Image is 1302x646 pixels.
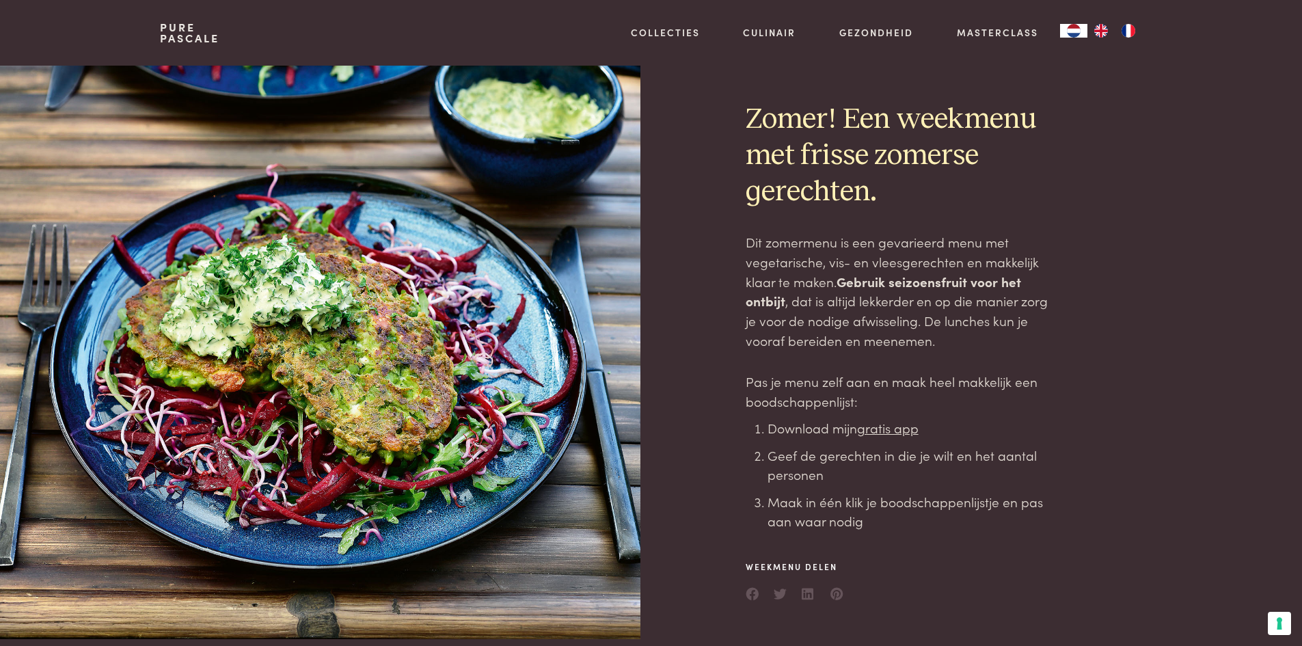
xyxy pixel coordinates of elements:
[1268,612,1291,635] button: Uw voorkeuren voor toestemming voor trackingtechnologieën
[1060,24,1142,38] aside: Language selected: Nederlands
[746,102,1059,211] h2: Zomer! Een weekmenu met frisse zomerse gerechten.
[768,492,1059,531] li: Maak in één klik je boodschappenlijstje en pas aan waar nodig
[743,25,796,40] a: Culinair
[857,418,919,437] a: gratis app
[746,372,1059,411] p: Pas je menu zelf aan en maak heel makkelijk een boodschappenlijst:
[768,418,1059,438] li: Download mijn
[1087,24,1115,38] a: EN
[746,561,844,573] span: Weekmenu delen
[746,272,1021,310] strong: Gebruik seizoensfruit voor het ontbijt
[631,25,700,40] a: Collecties
[839,25,913,40] a: Gezondheid
[1115,24,1142,38] a: FR
[957,25,1038,40] a: Masterclass
[1060,24,1087,38] a: NL
[1087,24,1142,38] ul: Language list
[160,22,219,44] a: PurePascale
[746,232,1059,350] p: Dit zomermenu is een gevarieerd menu met vegetarische, vis- en vleesgerechten en makkelijk klaar ...
[768,446,1059,485] li: Geef de gerechten in die je wilt en het aantal personen
[1060,24,1087,38] div: Language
